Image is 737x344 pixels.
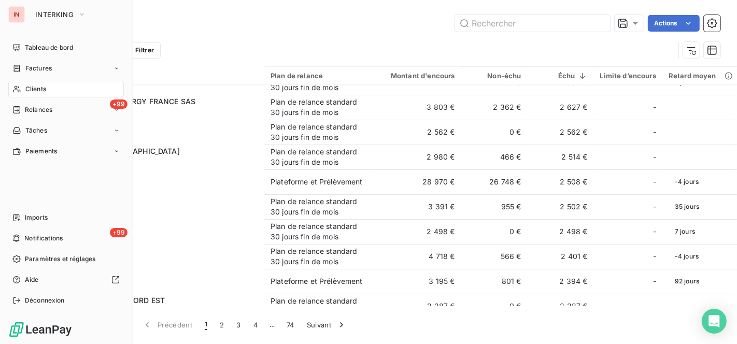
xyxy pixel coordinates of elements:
button: Actions [648,15,700,32]
td: 26 748 € [461,169,528,194]
button: Précédent [136,314,199,336]
span: 1 [205,320,207,330]
td: 2 498 € [528,219,594,244]
img: Logo LeanPay [8,321,73,338]
td: 2 562 € [372,120,461,145]
span: Imports [25,213,48,222]
div: Montant d'encours [378,72,455,80]
span: I231002577 [72,281,258,292]
span: -4 jours [669,249,705,264]
td: 4 718 € [372,244,461,269]
a: Aide [8,271,124,288]
div: Plan de relance [271,72,366,80]
td: 3 803 € [372,95,461,120]
button: Suivant [301,314,353,336]
div: Plateforme et Prélèvement [271,276,363,286]
span: 92 jours [669,274,705,289]
span: Tâches [25,126,47,135]
td: 2 508 € [528,169,594,194]
span: - [653,102,656,112]
div: Plan de relance standard 30 jours fin de mois [271,246,366,267]
td: 28 970 € [372,169,461,194]
div: Plan de relance standard 30 jours fin de mois [271,221,366,242]
span: - [653,202,656,212]
span: RECURRENT ENERGY FRANCE SAS [72,97,195,106]
span: - [653,276,656,286]
td: 801 € [461,269,528,294]
td: 566 € [461,244,528,269]
span: - [653,226,656,237]
div: IN [8,6,25,23]
div: Plan de relance standard 30 jours fin de mois [271,147,366,167]
button: 74 [280,314,301,336]
span: I55008044 [72,207,258,217]
td: 2 394 € [528,269,594,294]
div: Plan de relance standard 30 jours fin de mois [271,122,366,142]
div: Retard moyen [669,72,729,80]
td: 2 387 € [372,294,461,319]
span: I120015326 [72,107,258,118]
button: 3 [231,314,247,336]
span: I229001301 [72,157,258,167]
span: Aide [25,275,39,284]
div: Limite d’encours [600,72,656,80]
span: - [653,251,656,262]
div: Open Intercom Messenger [702,309,727,334]
td: 2 562 € [528,120,594,145]
span: - [653,127,656,137]
span: I108001343 [72,232,258,242]
td: 2 980 € [372,145,461,169]
input: Rechercher [455,15,611,32]
span: 7 jours [669,224,701,239]
td: 2 514 € [528,145,594,169]
span: Paiements [25,147,57,156]
span: 35 jours [669,199,705,214]
td: 2 362 € [461,95,528,120]
span: -4 jours [669,174,705,190]
span: Clients [25,84,46,94]
span: Paramètres et réglages [25,254,95,264]
button: 4 [247,314,264,336]
td: 2 502 € [528,194,594,219]
td: 2 401 € [528,244,594,269]
span: Relances [25,105,52,114]
span: - [653,301,656,311]
td: 0 € [461,120,528,145]
span: Factures [25,64,52,73]
div: Non-échu [467,72,521,80]
span: Tableau de bord [25,43,73,52]
button: 1 [199,314,214,336]
td: 3 195 € [372,269,461,294]
span: I228012470 [72,256,258,267]
td: 3 391 € [372,194,461,219]
td: 955 € [461,194,528,219]
td: 2 627 € [528,95,594,120]
span: … [264,317,280,333]
span: - [653,177,656,187]
div: Plateforme et Prélèvement [271,177,363,187]
span: Notifications [24,234,63,243]
td: 2 498 € [372,219,461,244]
td: 466 € [461,145,528,169]
div: Échu [534,72,588,80]
span: Déconnexion [25,296,65,305]
div: Plan de relance standard 30 jours fin de mois [271,296,366,317]
span: +99 [110,228,127,237]
div: Plan de relance standard 30 jours fin de mois [271,97,366,118]
button: Filtrer [113,42,161,59]
button: 2 [214,314,230,336]
span: INTERKING [35,10,74,19]
div: Plan de relance standard 30 jours fin de mois [271,196,366,217]
td: 0 € [461,294,528,319]
span: I78000419 [72,182,258,192]
span: - [653,152,656,162]
span: I206003287 [72,132,258,142]
td: 2 387 € [528,294,594,319]
td: 0 € [461,219,528,244]
span: +99 [110,99,127,109]
span: I213001990 [72,82,258,93]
